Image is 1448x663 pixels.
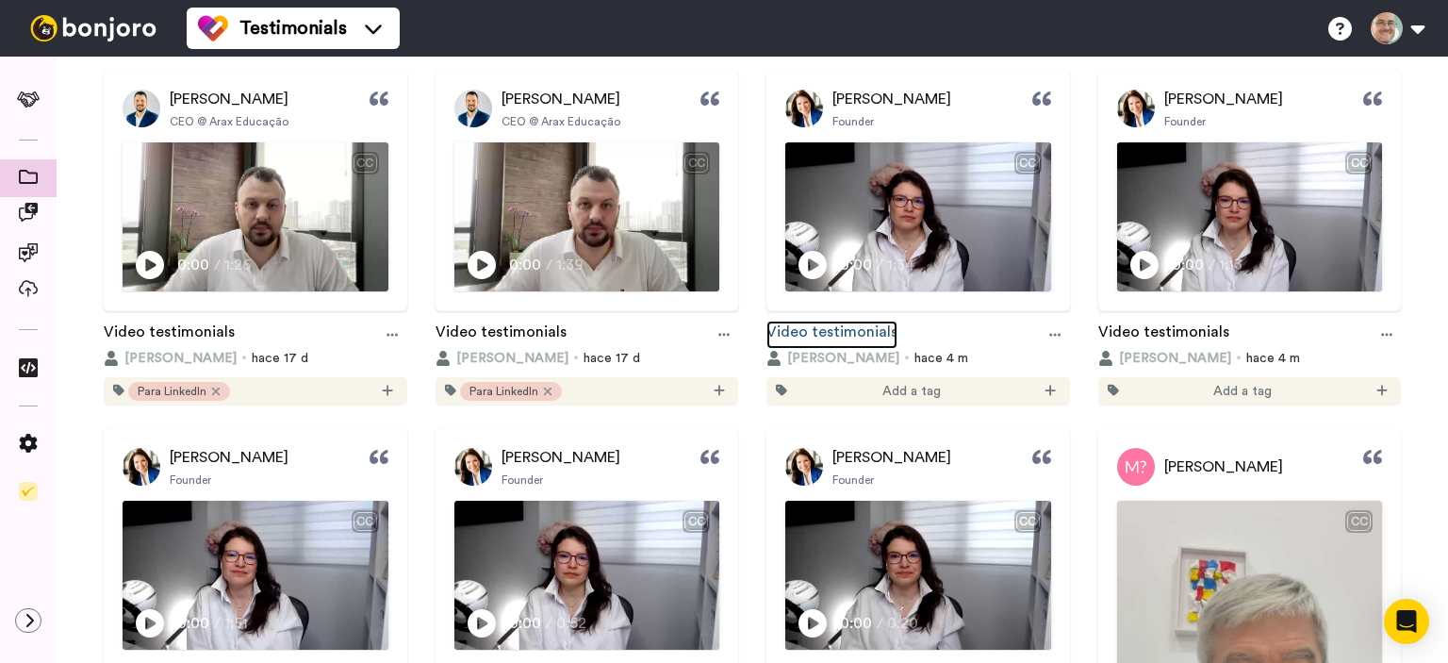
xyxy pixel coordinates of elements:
[436,349,568,368] button: [PERSON_NAME]
[785,501,1051,650] img: Video Thumbnail
[502,472,543,488] span: Founder
[1117,142,1383,291] img: Video Thumbnail
[1347,512,1371,531] div: CC
[684,154,708,173] div: CC
[502,114,620,129] span: CEO @ Arax Educação
[124,349,237,368] span: [PERSON_NAME]
[354,154,377,173] div: CC
[354,512,377,531] div: CC
[887,254,920,276] span: 1:34
[123,448,160,486] img: Profile Picture
[123,142,388,291] img: Video Thumbnail
[1117,448,1155,486] img: Profile Picture
[877,612,883,635] span: /
[509,254,542,276] span: 0:00
[546,254,552,276] span: /
[104,321,235,349] a: Video testimonials
[502,88,620,110] span: [PERSON_NAME]
[454,142,720,291] img: Video Thumbnail
[198,13,228,43] img: tm-color.svg
[123,90,160,127] img: Profile Picture
[766,321,897,349] a: Video testimonials
[887,612,920,635] span: 0:20
[766,349,1070,368] div: hace 4 m
[1172,254,1205,276] span: 0:00
[456,349,568,368] span: [PERSON_NAME]
[454,90,492,127] img: Profile Picture
[214,254,221,276] span: /
[1098,349,1402,368] div: hace 4 m
[104,349,237,368] button: [PERSON_NAME]
[23,15,164,41] img: bj-logo-header-white.svg
[1098,321,1229,349] a: Video testimonials
[684,512,708,531] div: CC
[832,446,951,469] span: [PERSON_NAME]
[224,254,257,276] span: 1:26
[1098,349,1231,368] button: [PERSON_NAME]
[104,349,407,368] div: hace 17 d
[1119,349,1231,368] span: [PERSON_NAME]
[454,501,720,650] img: Video Thumbnail
[177,612,210,635] span: 0:00
[785,448,823,486] img: Profile Picture
[1347,154,1371,173] div: CC
[436,349,739,368] div: hace 17 d
[840,254,873,276] span: 0:00
[1213,382,1272,401] span: Add a tag
[1209,254,1215,276] span: /
[882,382,941,401] span: Add a tag
[1164,88,1283,110] span: [PERSON_NAME]
[546,612,552,635] span: /
[877,254,883,276] span: /
[454,448,492,486] img: Profile Picture
[436,321,567,349] a: Video testimonials
[1219,254,1252,276] span: 1:13
[832,114,874,129] span: Founder
[123,501,388,650] img: Video Thumbnail
[785,142,1051,291] img: Video Thumbnail
[1164,456,1283,478] span: [PERSON_NAME]
[556,612,589,635] span: 0:52
[170,114,288,129] span: CEO @ Arax Educação
[785,90,823,127] img: Profile Picture
[1384,599,1429,644] div: Open Intercom Messenger
[170,446,288,469] span: [PERSON_NAME]
[239,15,347,41] span: Testimonials
[556,254,589,276] span: 1:39
[214,612,221,635] span: /
[138,384,206,399] span: Para LinkedIn
[469,384,538,399] span: Para LinkedIn
[787,349,899,368] span: [PERSON_NAME]
[1016,154,1040,173] div: CC
[766,349,899,368] button: [PERSON_NAME]
[1016,512,1040,531] div: CC
[177,254,210,276] span: 0:00
[832,472,874,488] span: Founder
[502,446,620,469] span: [PERSON_NAME]
[840,612,873,635] span: 0:00
[19,482,38,501] img: Checklist.svg
[1117,90,1155,127] img: Profile Picture
[170,88,288,110] span: [PERSON_NAME]
[170,472,211,488] span: Founder
[1164,114,1206,129] span: Founder
[224,612,257,635] span: 1:51
[509,612,542,635] span: 0:00
[832,88,951,110] span: [PERSON_NAME]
